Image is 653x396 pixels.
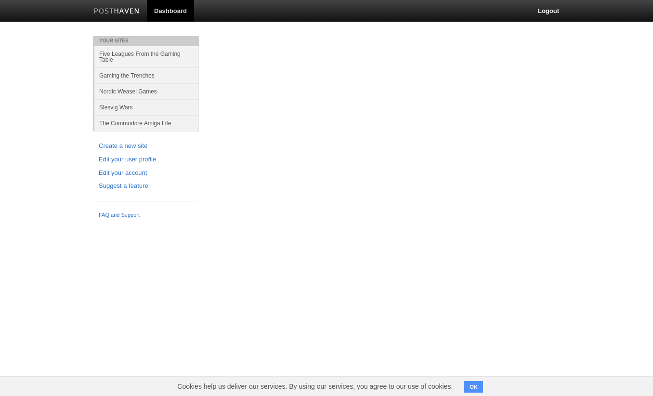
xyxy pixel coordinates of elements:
[168,377,462,396] span: Cookies help us deliver our services. By using our services, you agree to our use of cookies.
[99,211,193,220] a: FAQ and Support
[99,181,193,191] a: Suggest a feature
[99,141,193,151] a: Create a new site
[94,115,199,131] a: The Commodore Amiga Life
[94,67,199,83] a: Gaming the Trenches
[94,83,199,99] a: Nordic Weasel Games
[94,8,140,15] img: Posthaven-bar
[99,168,193,178] a: Edit your account
[94,99,199,115] a: Slesvig Wars
[464,381,483,393] button: OK
[93,36,199,46] li: Your Sites
[94,46,199,67] a: Five Leagues From the Gaming Table
[99,155,193,165] a: Edit your user profile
